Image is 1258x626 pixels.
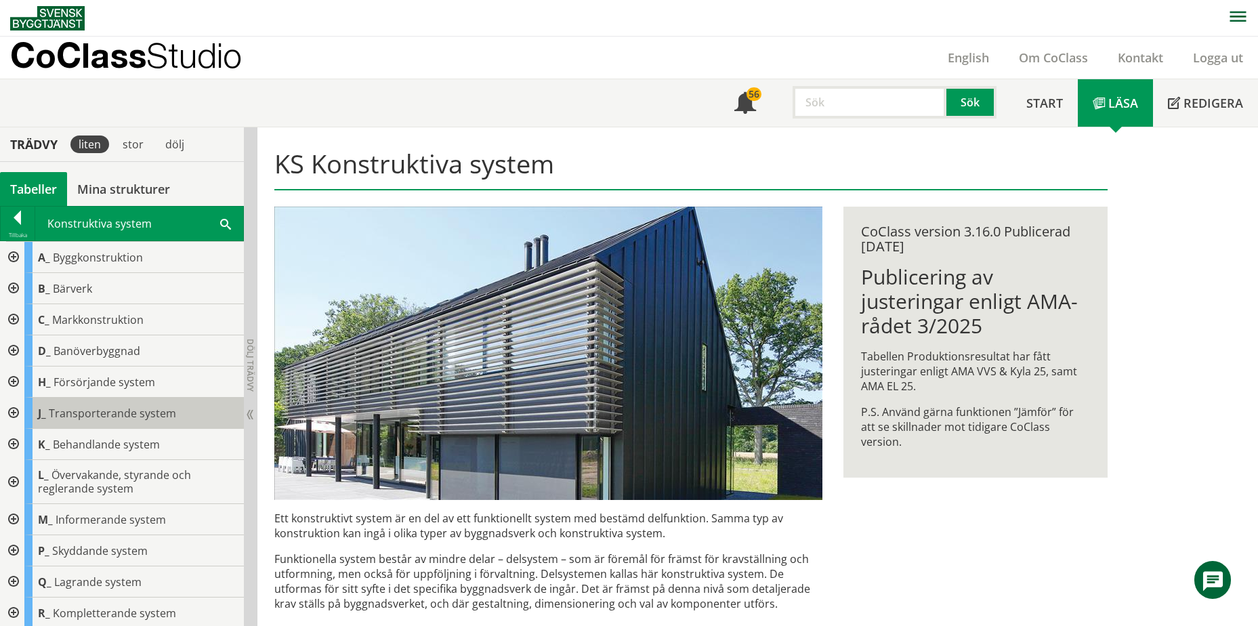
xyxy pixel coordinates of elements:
span: Bärverk [53,281,92,296]
span: Start [1026,95,1063,111]
a: English [933,49,1004,66]
div: liten [70,135,109,153]
span: Kompletterande system [53,606,176,621]
span: Sök i tabellen [220,216,231,230]
p: P.S. Använd gärna funktionen ”Jämför” för att se skillnader mot tidigare CoClass version. [861,404,1089,449]
span: Q_ [38,575,51,589]
span: Informerande system [56,512,166,527]
p: Ett konstruktivt system är en del av ett funktionellt system med bestämd delfunktion. Samma typ a... [274,511,822,541]
div: stor [114,135,152,153]
span: Banöverbyggnad [54,343,140,358]
a: CoClassStudio [10,37,271,79]
span: Försörjande system [54,375,155,390]
span: Dölj trädvy [245,339,256,392]
div: Trädvy [3,137,65,152]
span: Notifikationer [734,93,756,115]
a: Redigera [1153,79,1258,127]
span: Byggkonstruktion [53,250,143,265]
span: K_ [38,437,50,452]
span: Övervakande, styrande och reglerande system [38,467,191,496]
span: Läsa [1108,95,1138,111]
a: Läsa [1078,79,1153,127]
span: L_ [38,467,49,482]
div: dölj [157,135,192,153]
button: Sök [946,86,997,119]
span: P_ [38,543,49,558]
span: Behandlande system [53,437,160,452]
span: H_ [38,375,51,390]
div: 56 [747,87,761,101]
p: Tabellen Produktionsresultat har fått justeringar enligt AMA VVS & Kyla 25, samt AMA EL 25. [861,349,1089,394]
span: B_ [38,281,50,296]
span: C_ [38,312,49,327]
img: structural-solar-shading.jpg [274,207,822,500]
span: M_ [38,512,53,527]
p: CoClass [10,47,242,63]
a: Mina strukturer [67,172,180,206]
div: CoClass version 3.16.0 Publicerad [DATE] [861,224,1089,254]
h1: Publicering av justeringar enligt AMA-rådet 3/2025 [861,265,1089,338]
a: Logga ut [1178,49,1258,66]
span: A_ [38,250,50,265]
span: Lagrande system [54,575,142,589]
span: Studio [146,35,242,75]
span: Skyddande system [52,543,148,558]
div: Konstruktiva system [35,207,243,241]
input: Sök [793,86,946,119]
a: Om CoClass [1004,49,1103,66]
span: J_ [38,406,46,421]
span: Markkonstruktion [52,312,144,327]
span: Redigera [1183,95,1243,111]
h1: KS Konstruktiva system [274,148,1107,190]
p: Funktionella system består av mindre delar – delsystem – som är föremål för främst för krav­ställ... [274,551,822,611]
a: Kontakt [1103,49,1178,66]
span: D_ [38,343,51,358]
div: Tillbaka [1,230,35,241]
span: R_ [38,606,50,621]
span: Transporterande system [49,406,176,421]
a: 56 [719,79,771,127]
img: Svensk Byggtjänst [10,6,85,30]
a: Start [1011,79,1078,127]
